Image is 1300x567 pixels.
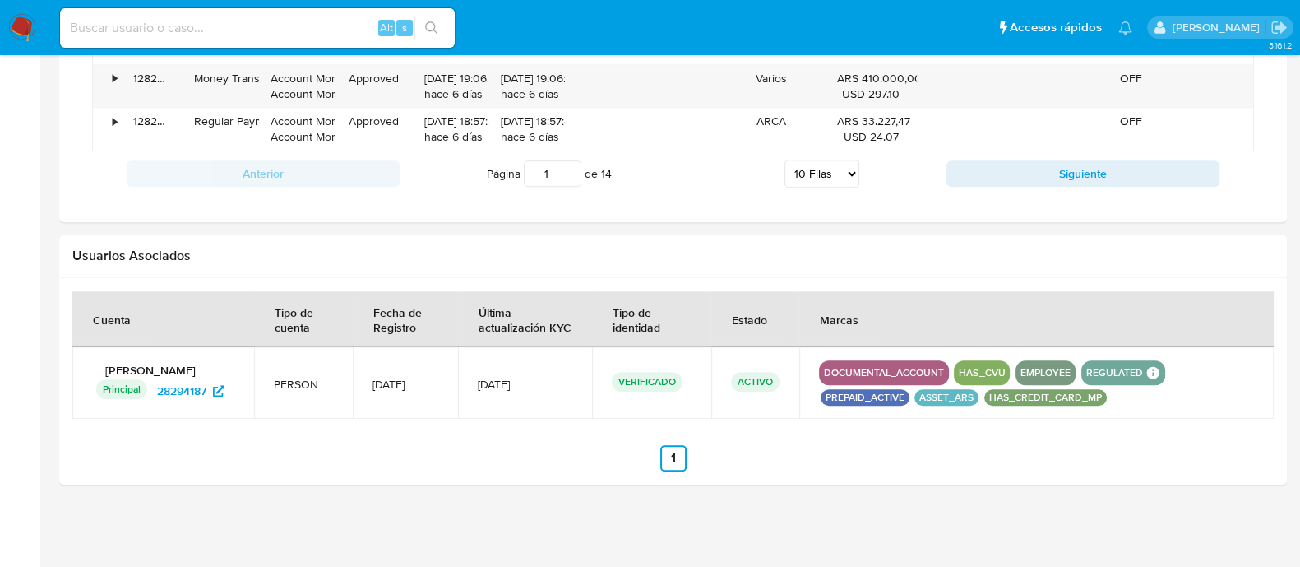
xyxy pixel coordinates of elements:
span: s [402,20,407,35]
span: Accesos rápidos [1010,19,1102,36]
span: 3.161.2 [1268,39,1292,52]
button: search-icon [414,16,448,40]
a: Sair [1270,19,1288,36]
h2: Usuarios Asociados [72,248,1274,264]
p: yanina.loff@mercadolibre.com [1172,20,1265,35]
span: Alt [380,20,393,35]
input: Buscar usuario o caso... [60,17,455,39]
a: Notificações [1118,21,1132,35]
